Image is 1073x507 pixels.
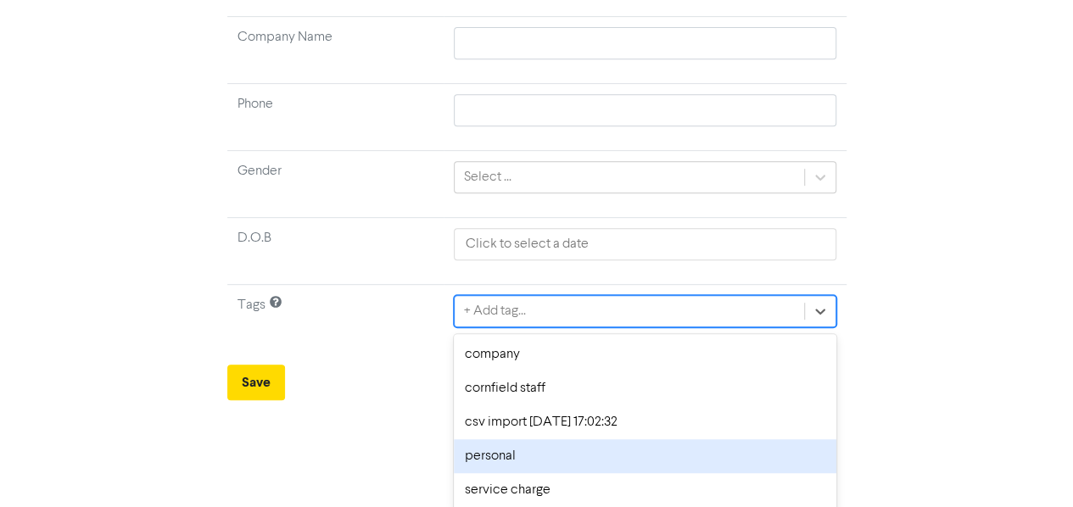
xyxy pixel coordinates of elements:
[454,405,835,439] div: csv import [DATE] 17:02:32
[227,84,444,151] td: Phone
[988,426,1073,507] iframe: Chat Widget
[227,151,444,218] td: Gender
[454,439,835,473] div: personal
[463,301,525,321] div: + Add tag...
[454,228,835,260] input: Click to select a date
[454,473,835,507] div: service charge
[227,365,285,400] button: Save
[454,371,835,405] div: cornfield staff
[463,167,511,187] div: Select ...
[227,17,444,84] td: Company Name
[227,218,444,285] td: D.O.B
[454,337,835,371] div: company
[227,285,444,352] td: Tags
